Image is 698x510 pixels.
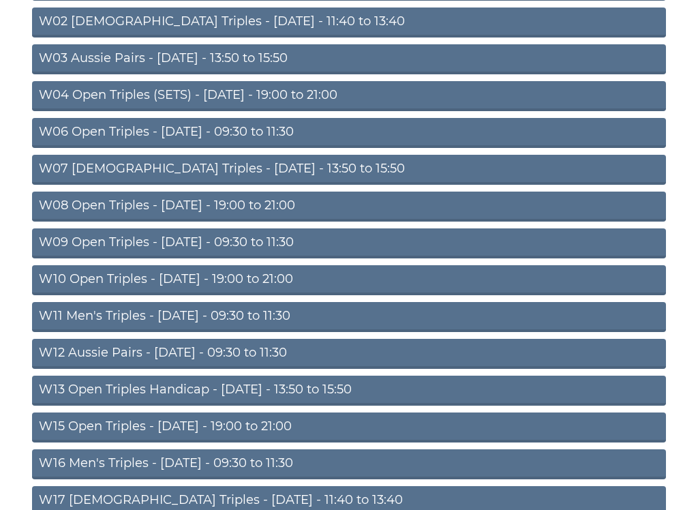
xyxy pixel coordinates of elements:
a: W03 Aussie Pairs - [DATE] - 13:50 to 15:50 [32,44,666,74]
a: W16 Men's Triples - [DATE] - 09:30 to 11:30 [32,449,666,479]
a: W10 Open Triples - [DATE] - 19:00 to 21:00 [32,265,666,295]
a: W13 Open Triples Handicap - [DATE] - 13:50 to 15:50 [32,376,666,406]
a: W07 [DEMOGRAPHIC_DATA] Triples - [DATE] - 13:50 to 15:50 [32,155,666,185]
a: W12 Aussie Pairs - [DATE] - 09:30 to 11:30 [32,339,666,369]
a: W04 Open Triples (SETS) - [DATE] - 19:00 to 21:00 [32,81,666,111]
a: W02 [DEMOGRAPHIC_DATA] Triples - [DATE] - 11:40 to 13:40 [32,7,666,37]
a: W11 Men's Triples - [DATE] - 09:30 to 11:30 [32,302,666,332]
a: W09 Open Triples - [DATE] - 09:30 to 11:30 [32,228,666,258]
a: W08 Open Triples - [DATE] - 19:00 to 21:00 [32,192,666,222]
a: W15 Open Triples - [DATE] - 19:00 to 21:00 [32,412,666,442]
a: W06 Open Triples - [DATE] - 09:30 to 11:30 [32,118,666,148]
